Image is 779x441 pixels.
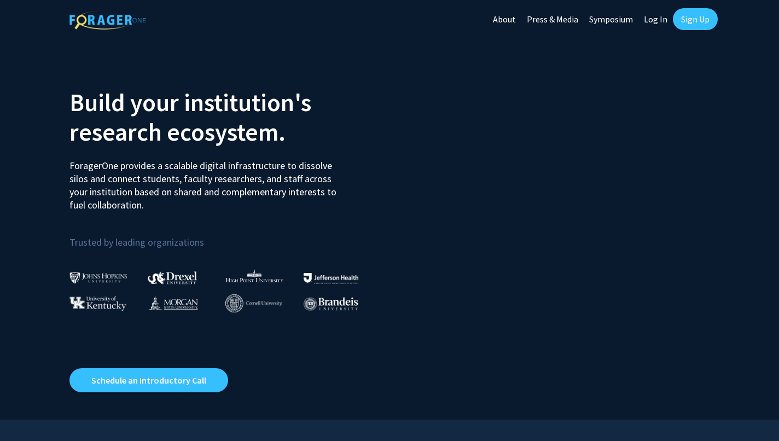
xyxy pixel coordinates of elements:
img: Drexel University [148,271,197,284]
a: Sign Up [673,8,718,30]
p: ForagerOne provides a scalable digital infrastructure to dissolve silos and connect students, fac... [69,151,344,212]
img: High Point University [225,269,283,282]
img: ForagerOne Logo [69,10,146,30]
img: Thomas Jefferson University [304,273,358,283]
p: Trusted by leading organizations [69,220,381,251]
img: Johns Hopkins University [69,272,127,283]
a: Opens in a new tab [69,368,228,392]
img: University of Kentucky [69,296,126,311]
img: Cornell University [225,294,282,312]
h2: Build your institution's research ecosystem. [69,88,381,147]
img: Morgan State University [148,296,198,310]
img: Brandeis University [304,297,358,311]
